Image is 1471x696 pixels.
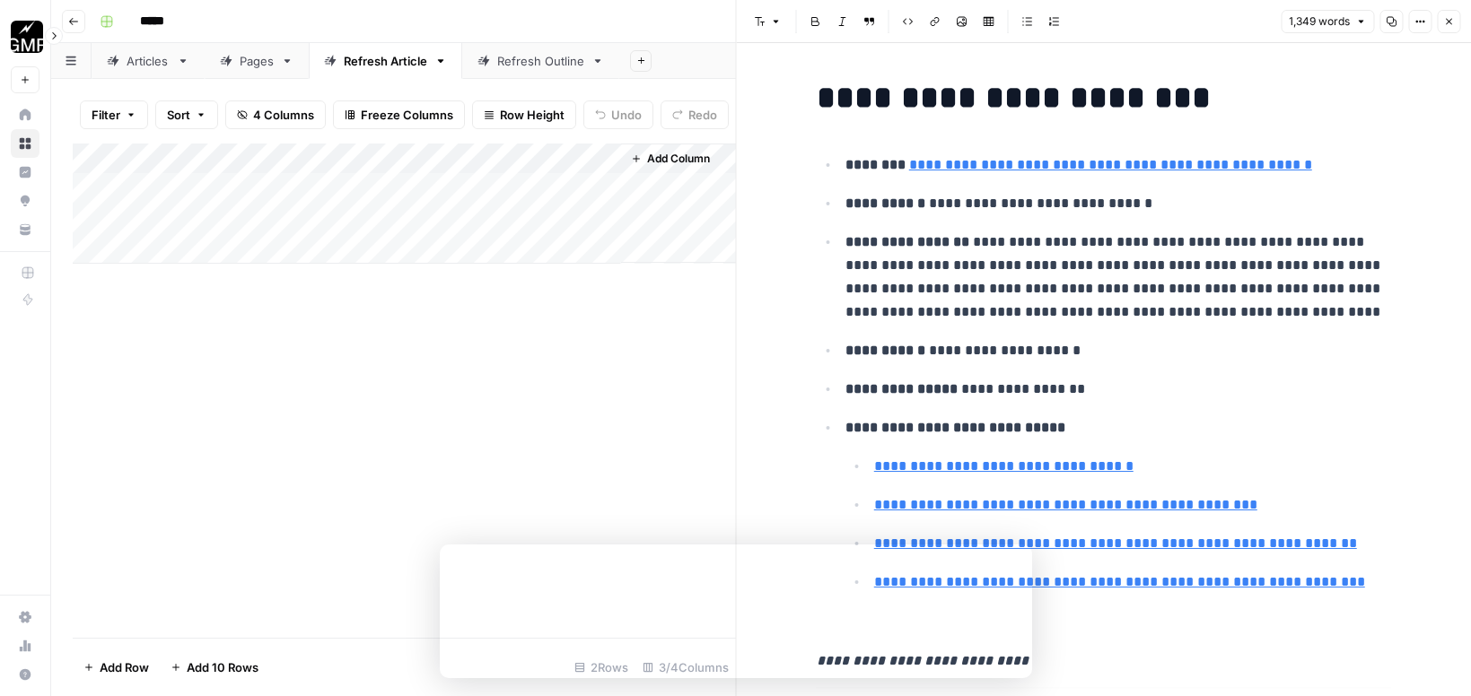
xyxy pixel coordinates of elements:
[462,43,619,79] a: Refresh Outline
[11,129,39,158] a: Browse
[333,100,465,129] button: Freeze Columns
[661,100,729,129] button: Redo
[11,660,39,689] button: Help + Support
[73,653,160,682] button: Add Row
[500,106,565,124] span: Row Height
[344,52,427,70] div: Refresh Article
[497,52,584,70] div: Refresh Outline
[100,658,149,676] span: Add Row
[11,215,39,244] a: Your Data
[11,158,39,187] a: Insights
[11,631,39,660] a: Usage
[611,106,642,124] span: Undo
[309,43,462,79] a: Refresh Article
[11,603,39,631] a: Settings
[92,106,120,124] span: Filter
[11,187,39,215] a: Opportunities
[11,21,43,53] img: Growth Marketing Pro Logo
[583,100,653,129] button: Undo
[472,100,576,129] button: Row Height
[225,100,326,129] button: 4 Columns
[11,100,39,129] a: Home
[92,43,205,79] a: Articles
[11,14,39,59] button: Workspace: Growth Marketing Pro
[1289,13,1350,30] span: 1,349 words
[647,151,710,167] span: Add Column
[361,106,453,124] span: Freeze Columns
[205,43,309,79] a: Pages
[160,653,269,682] button: Add 10 Rows
[624,147,717,170] button: Add Column
[187,658,258,676] span: Add 10 Rows
[127,52,170,70] div: Articles
[440,544,1032,678] iframe: Survey from AirOps
[688,106,717,124] span: Redo
[253,106,314,124] span: 4 Columns
[80,100,148,129] button: Filter
[155,100,218,129] button: Sort
[1281,10,1374,33] button: 1,349 words
[167,106,190,124] span: Sort
[240,52,274,70] div: Pages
